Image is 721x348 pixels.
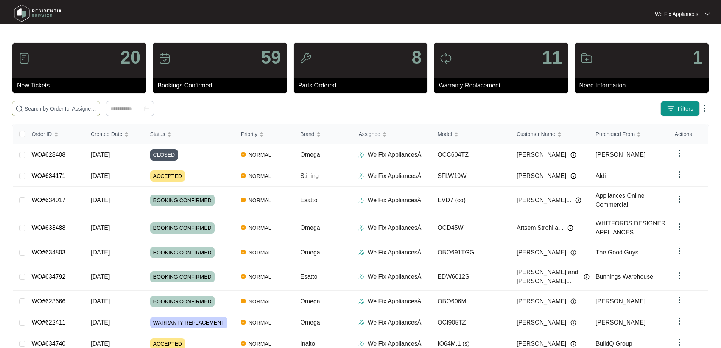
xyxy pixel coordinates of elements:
[570,298,576,304] img: Info icon
[31,298,65,304] a: WO#623666
[581,52,593,64] img: icon
[241,320,246,325] img: Vercel Logo
[660,101,700,116] button: filter iconFilters
[91,340,110,347] span: [DATE]
[358,197,364,203] img: Assigner Icon
[675,149,684,158] img: dropdown arrow
[675,338,684,347] img: dropdown arrow
[431,242,511,263] td: OBO691TGG
[31,249,65,256] a: WO#634803
[517,150,567,159] span: [PERSON_NAME]
[91,225,110,231] span: [DATE]
[150,247,215,258] span: BOOKING CONFIRMED
[517,196,572,205] span: [PERSON_NAME]...
[17,81,146,90] p: New Tickets
[358,173,364,179] img: Assigner Icon
[368,172,421,181] p: We Fix AppliancesÂ
[85,124,144,144] th: Created Date
[368,318,421,327] p: We Fix AppliancesÂ
[150,130,165,138] span: Status
[570,152,576,158] img: Info icon
[570,341,576,347] img: Info icon
[352,124,431,144] th: Assignee
[300,173,319,179] span: Stirling
[31,225,65,231] a: WO#633488
[675,195,684,204] img: dropdown arrow
[300,151,320,158] span: Omega
[596,319,646,326] span: [PERSON_NAME]
[241,130,258,138] span: Priority
[368,297,421,306] p: We Fix AppliancesÂ
[675,247,684,256] img: dropdown arrow
[300,130,314,138] span: Brand
[358,341,364,347] img: Assigner Icon
[246,196,274,205] span: NORMAL
[246,248,274,257] span: NORMAL
[517,268,580,286] span: [PERSON_NAME] and [PERSON_NAME]...
[590,124,669,144] th: Purchased From
[596,220,666,236] span: WHITFORDS DESIGNER APPLIANCES
[431,124,511,144] th: Model
[596,130,635,138] span: Purchased From
[91,173,110,179] span: [DATE]
[150,149,178,161] span: CLOSED
[241,341,246,346] img: Vercel Logo
[31,130,52,138] span: Order ID
[431,291,511,312] td: OBO606M
[159,52,171,64] img: icon
[431,214,511,242] td: OCD45W
[570,320,576,326] img: Info icon
[596,273,653,280] span: Bunnings Warehouse
[144,124,235,144] th: Status
[31,173,65,179] a: WO#634171
[438,130,452,138] span: Model
[575,197,581,203] img: Info icon
[567,225,573,231] img: Info icon
[31,340,65,347] a: WO#634740
[368,272,421,281] p: We Fix AppliancesÂ
[298,81,427,90] p: Parts Ordered
[669,124,708,144] th: Actions
[246,172,274,181] span: NORMAL
[241,225,246,230] img: Vercel Logo
[570,250,576,256] img: Info icon
[241,152,246,157] img: Vercel Logo
[431,263,511,291] td: EDW6012S
[517,248,567,257] span: [PERSON_NAME]
[150,222,215,234] span: BOOKING CONFIRMED
[368,196,421,205] p: We Fix AppliancesÂ
[16,105,23,112] img: search-icon
[91,319,110,326] span: [DATE]
[31,273,65,280] a: WO#634792
[675,317,684,326] img: dropdown arrow
[91,273,110,280] span: [DATE]
[157,81,287,90] p: Bookings Confirmed
[517,297,567,306] span: [PERSON_NAME]
[596,249,638,256] span: The Good Guys
[300,340,315,347] span: Inalto
[91,249,110,256] span: [DATE]
[150,195,215,206] span: BOOKING CONFIRMED
[241,250,246,254] img: Vercel Logo
[150,296,215,307] span: BOOKING CONFIRMED
[31,319,65,326] a: WO#622411
[358,298,364,304] img: Assigner Icon
[241,274,246,279] img: Vercel Logo
[300,225,320,231] span: Omega
[596,340,632,347] span: BuildQ Group
[368,150,421,159] p: We Fix AppliancesÂ
[31,197,65,203] a: WO#634017
[300,249,320,256] span: Omega
[358,320,364,326] img: Assigner Icon
[596,192,645,208] span: Appliances Online Commercial
[517,318,567,327] span: [PERSON_NAME]
[596,298,646,304] span: [PERSON_NAME]
[246,297,274,306] span: NORMAL
[300,273,317,280] span: Esatto
[700,104,709,113] img: dropdown arrow
[261,48,281,67] p: 59
[431,312,511,333] td: OCI905TZ
[241,173,246,178] img: Vercel Logo
[11,2,64,25] img: residentia service logo
[120,48,140,67] p: 20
